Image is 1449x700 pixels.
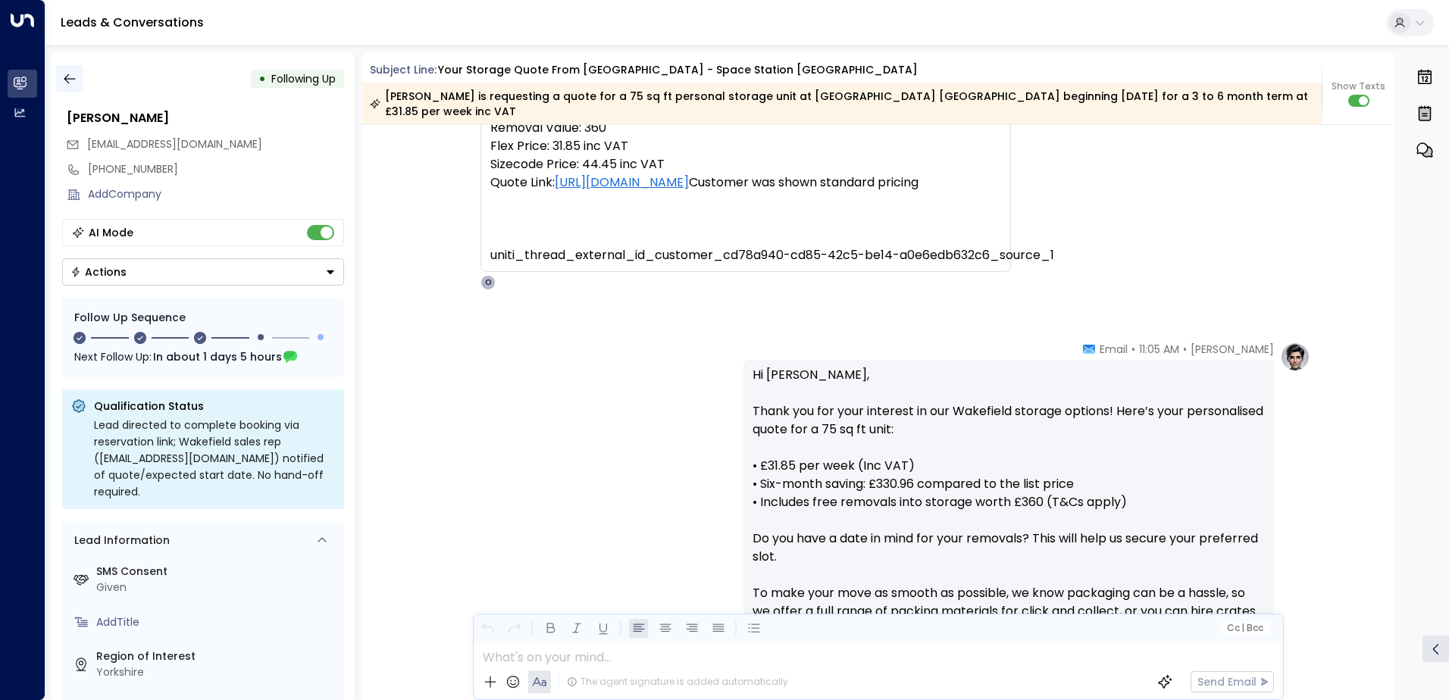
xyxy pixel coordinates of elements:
[62,258,344,286] div: Button group with a nested menu
[1191,342,1274,357] span: [PERSON_NAME]
[1131,342,1135,357] span: •
[62,258,344,286] button: Actions
[94,398,335,414] p: Qualification Status
[70,265,127,279] div: Actions
[96,648,338,664] label: Region of Interest
[96,664,338,680] div: Yorkshire
[94,417,335,500] div: Lead directed to complete booking via reservation link; Wakefield sales rep ([EMAIL_ADDRESS][DOMA...
[87,136,262,152] span: [EMAIL_ADDRESS][DOMAIN_NAME]
[88,186,344,202] div: AddCompany
[480,275,496,290] div: O
[258,65,266,92] div: •
[478,619,497,638] button: Undo
[96,580,338,595] div: Given
[88,161,344,177] div: [PHONE_NUMBER]
[555,173,689,192] a: [URL][DOMAIN_NAME]
[370,62,437,77] span: Subject Line:
[67,109,344,127] div: [PERSON_NAME]
[1139,342,1179,357] span: 11:05 AM
[74,310,332,326] div: Follow Up Sequence
[153,348,282,365] span: In about 1 days 5 hours
[1220,621,1269,636] button: Cc|Bcc
[271,71,336,86] span: Following Up
[567,675,788,689] div: The agent signature is added automatically
[438,62,918,78] div: Your storage quote from [GEOGRAPHIC_DATA] - Space Station [GEOGRAPHIC_DATA]
[1226,623,1263,633] span: Cc Bcc
[96,614,338,630] div: AddTitle
[1183,342,1187,357] span: •
[1280,342,1310,372] img: profile-logo.png
[74,348,332,365] div: Next Follow Up:
[505,619,524,638] button: Redo
[89,225,133,240] div: AI Mode
[370,89,1313,119] div: [PERSON_NAME] is requesting a quote for a 75 sq ft personal storage unit at [GEOGRAPHIC_DATA] [GE...
[1100,342,1128,357] span: Email
[61,14,204,31] a: Leads & Conversations
[1332,80,1385,93] span: Show Texts
[69,533,170,548] div: Lead Information
[87,136,262,152] span: ndowousman94@yahoo.it
[1241,623,1244,633] span: |
[96,564,338,580] label: SMS Consent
